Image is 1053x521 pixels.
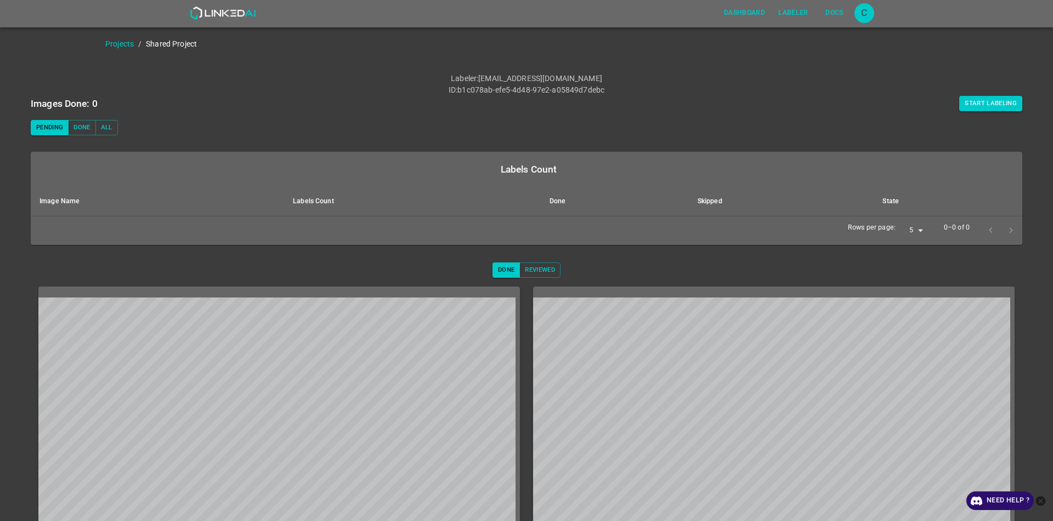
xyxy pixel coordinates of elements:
img: LinkedAI [190,7,256,20]
h6: Images Done: 0 [31,96,98,111]
div: C [854,3,874,23]
button: Open settings [854,3,874,23]
p: Rows per page: [848,223,896,233]
button: Labeler [774,4,812,22]
p: ID : [449,84,457,96]
nav: breadcrumb [105,38,1053,50]
button: Start Labeling [959,96,1022,111]
th: Skipped [689,187,874,216]
a: Need Help ? [966,491,1034,510]
button: All [95,120,118,135]
button: Pending [31,120,69,135]
p: [EMAIL_ADDRESS][DOMAIN_NAME] [478,73,602,84]
button: Reviewed [519,262,561,278]
div: Labels Count [39,162,1018,177]
button: Done [68,120,95,135]
button: Dashboard [720,4,769,22]
a: Dashboard [717,2,772,24]
th: State [874,187,1022,216]
div: 5 [900,224,926,238]
p: Shared Project [146,38,197,50]
th: Image Name [31,187,284,216]
p: Labeler : [451,73,478,84]
button: Done [492,262,520,278]
li: / [138,38,141,50]
a: Docs [815,2,854,24]
th: Done [541,187,689,216]
p: b1c078ab-efe5-4d48-97e2-a05849d7debc [457,84,604,96]
button: close-help [1034,491,1048,510]
a: Projects [105,39,134,48]
th: Labels Count [284,187,541,216]
button: Docs [817,4,852,22]
p: 0–0 of 0 [944,223,970,233]
a: Labeler [772,2,814,24]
